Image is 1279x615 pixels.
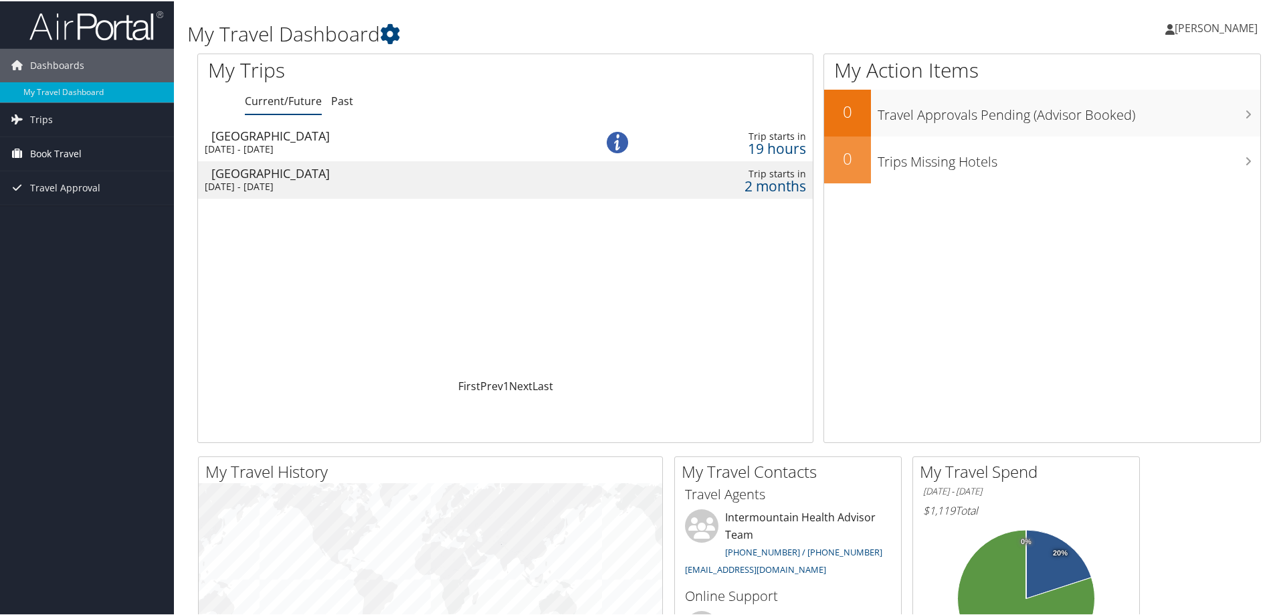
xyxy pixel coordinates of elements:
[480,377,503,392] a: Prev
[685,586,891,604] h3: Online Support
[824,146,871,169] h2: 0
[1165,7,1271,47] a: [PERSON_NAME]
[211,128,567,141] div: [GEOGRAPHIC_DATA]
[187,19,910,47] h1: My Travel Dashboard
[331,92,353,107] a: Past
[205,142,560,154] div: [DATE] - [DATE]
[1175,19,1258,34] span: [PERSON_NAME]
[509,377,532,392] a: Next
[824,99,871,122] h2: 0
[685,562,826,574] a: [EMAIL_ADDRESS][DOMAIN_NAME]
[923,502,1129,517] h6: Total
[878,98,1260,123] h3: Travel Approvals Pending (Advisor Booked)
[1053,548,1068,556] tspan: 20%
[667,167,806,179] div: Trip starts in
[667,141,806,153] div: 19 hours
[923,484,1129,497] h6: [DATE] - [DATE]
[458,377,480,392] a: First
[824,135,1260,182] a: 0Trips Missing Hotels
[878,145,1260,170] h3: Trips Missing Hotels
[725,545,882,557] a: [PHONE_NUMBER] / [PHONE_NUMBER]
[30,102,53,135] span: Trips
[824,88,1260,135] a: 0Travel Approvals Pending (Advisor Booked)
[30,170,100,203] span: Travel Approval
[30,48,84,81] span: Dashboards
[29,9,163,40] img: airportal-logo.png
[923,502,955,517] span: $1,119
[205,179,560,191] div: [DATE] - [DATE]
[607,130,628,152] img: alert-flat-solid-info.png
[667,129,806,141] div: Trip starts in
[205,459,662,482] h2: My Travel History
[685,484,891,503] h3: Travel Agents
[678,508,898,580] li: Intermountain Health Advisor Team
[920,459,1139,482] h2: My Travel Spend
[211,166,567,178] div: [GEOGRAPHIC_DATA]
[824,55,1260,83] h1: My Action Items
[245,92,322,107] a: Current/Future
[503,377,509,392] a: 1
[532,377,553,392] a: Last
[30,136,82,169] span: Book Travel
[667,179,806,191] div: 2 months
[208,55,547,83] h1: My Trips
[682,459,901,482] h2: My Travel Contacts
[1021,537,1031,545] tspan: 0%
